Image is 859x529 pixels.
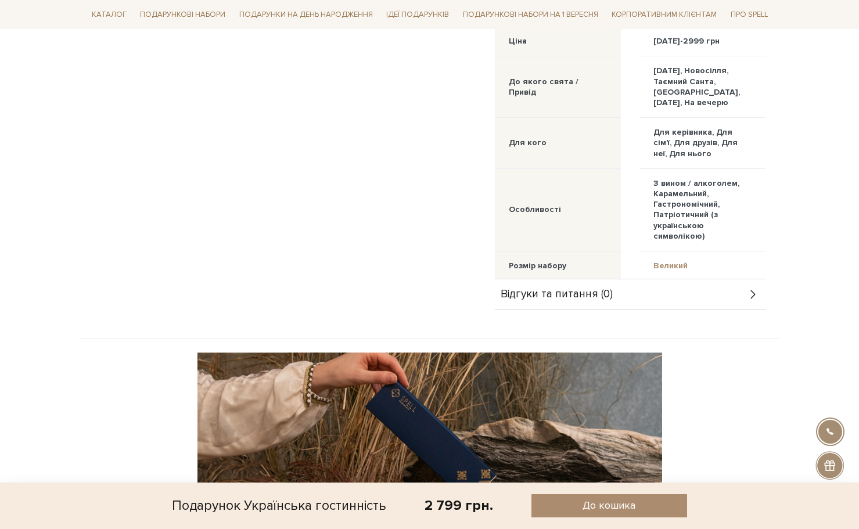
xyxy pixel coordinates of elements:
button: До кошика [531,494,688,517]
span: До кошика [583,499,635,512]
span: Відгуки та питання (0) [501,289,613,300]
div: Для керівника, Для сім'ї, Для друзів, Для неї, Для нього [653,127,752,159]
div: Ціна [509,36,527,46]
a: Корпоративним клієнтам [607,5,721,24]
a: Великий [653,261,688,271]
a: Каталог [87,6,131,24]
a: Подарункові набори на 1 Вересня [458,5,603,24]
div: Особливості [509,204,561,215]
a: Про Spell [726,6,772,24]
div: Для кого [509,138,547,148]
a: Ідеї подарунків [382,6,454,24]
div: Розмір набору [509,261,566,271]
a: Подарункові набори [135,6,230,24]
div: До якого свята / Привід [509,77,607,98]
a: Подарунки на День народження [235,6,378,24]
div: 2 799 грн. [425,496,493,514]
div: [DATE], Новосілля, Таємний Санта, [GEOGRAPHIC_DATA], [DATE], На вечерю [653,66,752,108]
div: З вином / алкоголем, Карамельний, Гастрономічний, Патріотичний (з українською символікою) [653,178,752,242]
div: [DATE]-2999 грн [653,36,720,46]
div: Подарунок Українська гостинність [172,494,386,517]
